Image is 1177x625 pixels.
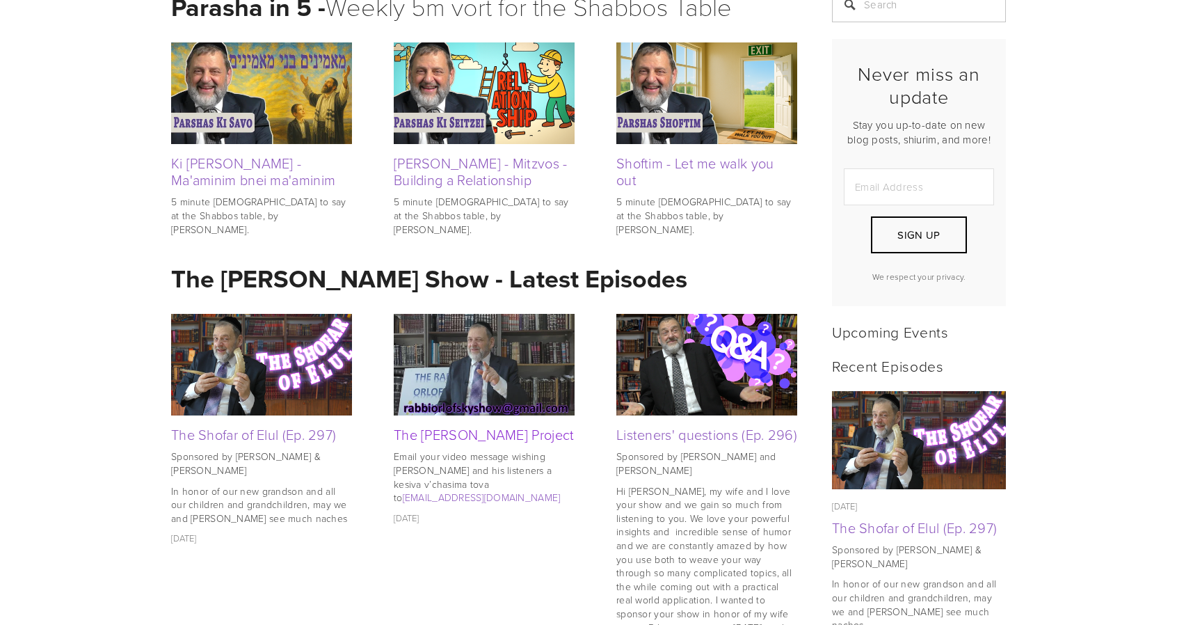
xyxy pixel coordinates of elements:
a: The Shofar of Elul (Ep. 297) [832,391,1006,489]
p: Sponsored by [PERSON_NAME] & [PERSON_NAME] [832,543,1006,570]
h2: Upcoming Events [832,323,1006,340]
p: 5 minute [DEMOGRAPHIC_DATA] to say at the Shabbos table, by [PERSON_NAME]. [171,195,352,236]
a: Ki [PERSON_NAME] - Ma'aminim bnei ma'aminim [171,153,335,189]
img: Ki Seitzei - Mitzvos - Building a Relationship [394,42,575,144]
p: Stay you up-to-date on new blog posts, shiurim, and more! [844,118,994,147]
a: [PERSON_NAME] - Mitzvos - Building a Relationship [394,153,568,189]
input: Email Address [844,168,994,205]
img: Ki Savo - Ma'aminim bnei ma'aminim [171,42,352,144]
h2: Recent Episodes [832,357,1006,374]
a: Listeners' questions (Ep. 296) [616,314,797,416]
p: In honor of our new grandson and all our children and grandchildren, may we and [PERSON_NAME] see... [171,484,352,525]
img: Listeners' questions (Ep. 296) [616,305,797,425]
a: Listeners' questions (Ep. 296) [616,425,797,444]
a: [EMAIL_ADDRESS][DOMAIN_NAME] [403,491,561,504]
img: The Shofar of Elul (Ep. 297) [832,391,1007,489]
p: Email your video message wishing [PERSON_NAME] and his listeners a kesiva v’chasima tova to [394,450,575,504]
a: The [PERSON_NAME] Project [394,425,575,444]
p: 5 minute [DEMOGRAPHIC_DATA] to say at the Shabbos table, by [PERSON_NAME]. [394,195,575,236]
p: We respect your privacy. [844,271,994,283]
img: The Rabbi Orlofsky Rosh Hashana Project [394,314,575,416]
time: [DATE] [171,532,197,544]
time: [DATE] [832,500,858,512]
strong: The [PERSON_NAME] Show - Latest Episodes [171,260,687,296]
h2: Never miss an update [844,63,994,108]
a: Shoftim - Let me walk you out [616,153,774,189]
p: Sponsored by [PERSON_NAME] and [PERSON_NAME] [616,450,797,477]
img: Shoftim - Let me walk you out [616,42,797,144]
a: The Shofar of Elul (Ep. 297) [171,425,336,444]
span: Sign Up [897,228,940,242]
img: The Shofar of Elul (Ep. 297) [171,314,352,416]
a: The Shofar of Elul (Ep. 297) [832,518,997,537]
time: [DATE] [394,512,419,524]
p: 5 minute [DEMOGRAPHIC_DATA] to say at the Shabbos table, by [PERSON_NAME]. [616,195,797,236]
p: Sponsored by [PERSON_NAME] & [PERSON_NAME] [171,450,352,477]
button: Sign Up [871,216,967,253]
